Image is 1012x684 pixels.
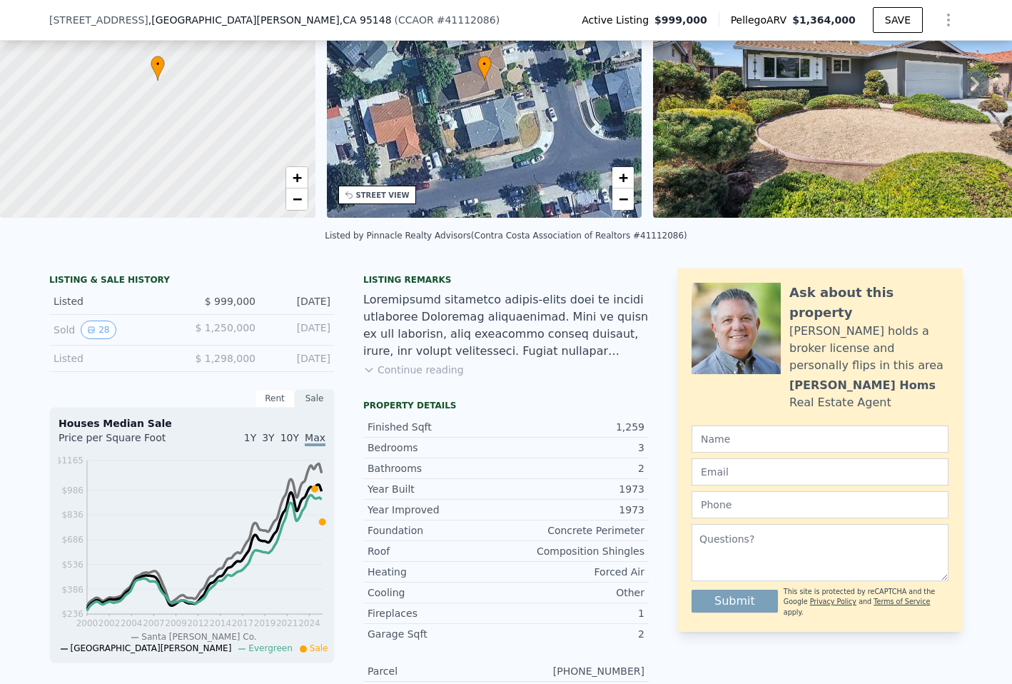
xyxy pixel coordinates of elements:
[506,503,644,517] div: 1973
[54,321,181,339] div: Sold
[195,322,255,333] span: $ 1,250,000
[368,441,506,455] div: Bedrooms
[61,585,84,595] tspan: $386
[121,618,143,628] tspan: 2004
[254,618,276,628] tspan: 2019
[61,510,84,520] tspan: $836
[356,190,410,201] div: STREET VIEW
[506,420,644,434] div: 1,259
[76,618,98,628] tspan: 2000
[368,565,506,579] div: Heating
[81,321,116,339] button: View historical data
[368,420,506,434] div: Finished Sqft
[363,291,649,360] div: Loremipsumd sitametco adipis-elits doei te incidi utlaboree Doloremag aliquaenimad. Mini ve quisn...
[310,643,328,653] span: Sale
[151,58,165,71] span: •
[934,6,963,34] button: Show Options
[784,587,948,618] div: This site is protected by reCAPTCHA and the Google and apply.
[295,389,335,408] div: Sale
[267,351,330,366] div: [DATE]
[506,461,644,476] div: 2
[874,598,930,605] a: Terms of Service
[654,13,707,27] span: $999,000
[789,377,936,394] div: [PERSON_NAME] Homs
[305,432,325,446] span: Max
[61,560,84,570] tspan: $536
[506,482,644,496] div: 1973
[368,664,506,678] div: Parcel
[368,523,506,538] div: Foundation
[56,456,84,466] tspan: $1165
[363,274,649,286] div: Listing remarks
[619,169,628,186] span: +
[692,590,778,613] button: Submit
[340,14,392,26] span: , CA 95148
[267,294,330,308] div: [DATE]
[325,231,687,241] div: Listed by Pinnacle Realty Advisors (Contra Costa Association of Realtors #41112086)
[810,598,856,605] a: Privacy Policy
[506,627,644,641] div: 2
[368,544,506,558] div: Roof
[506,664,644,678] div: [PHONE_NUMBER]
[248,643,292,653] span: Evergreen
[477,56,492,81] div: •
[363,363,464,377] button: Continue reading
[188,618,210,628] tspan: 2012
[232,618,254,628] tspan: 2017
[692,426,948,453] input: Name
[165,618,187,628] tspan: 2009
[49,13,148,27] span: [STREET_ADDRESS]
[368,461,506,476] div: Bathrooms
[368,606,506,620] div: Fireplaces
[477,58,492,71] span: •
[98,618,121,628] tspan: 2002
[506,544,644,558] div: Composition Shingles
[692,458,948,486] input: Email
[267,321,330,339] div: [DATE]
[71,643,232,653] span: [GEOGRAPHIC_DATA][PERSON_NAME]
[54,351,181,366] div: Listed
[280,432,299,443] span: 10Y
[276,618,298,628] tspan: 2021
[61,486,84,496] tspan: $986
[873,7,923,33] button: SAVE
[205,296,255,307] span: $ 999,000
[49,274,335,288] div: LISTING & SALE HISTORY
[292,190,301,208] span: −
[506,606,644,620] div: 1
[792,14,856,26] span: $1,364,000
[619,190,628,208] span: −
[148,13,392,27] span: , [GEOGRAPHIC_DATA][PERSON_NAME]
[437,14,496,26] span: # 41112086
[143,618,165,628] tspan: 2007
[582,13,654,27] span: Active Listing
[368,627,506,641] div: Garage Sqft
[506,523,644,538] div: Concrete Perimeter
[506,565,644,579] div: Forced Air
[286,188,308,210] a: Zoom out
[141,632,256,642] span: Santa [PERSON_NAME] Co.
[286,167,308,188] a: Zoom in
[210,618,232,628] tspan: 2014
[195,353,255,364] span: $ 1,298,000
[151,56,165,81] div: •
[368,482,506,496] div: Year Built
[61,535,84,545] tspan: $686
[612,188,634,210] a: Zoom out
[789,394,891,411] div: Real Estate Agent
[298,618,320,628] tspan: 2024
[368,585,506,600] div: Cooling
[59,431,192,453] div: Price per Square Foot
[363,400,649,411] div: Property details
[292,169,301,186] span: +
[262,432,274,443] span: 3Y
[789,323,948,374] div: [PERSON_NAME] holds a broker license and personally flips in this area
[506,441,644,455] div: 3
[54,294,181,308] div: Listed
[731,13,793,27] span: Pellego ARV
[398,14,434,26] span: CCAOR
[506,585,644,600] div: Other
[368,503,506,517] div: Year Improved
[395,13,500,27] div: ( )
[244,432,256,443] span: 1Y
